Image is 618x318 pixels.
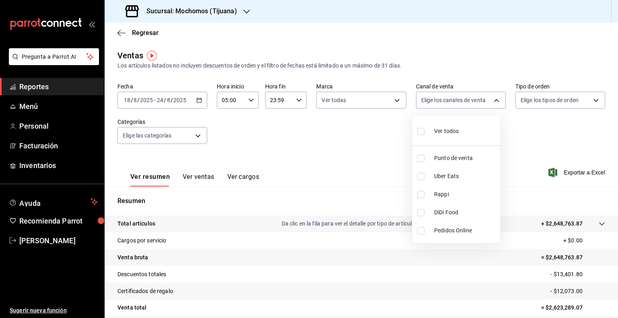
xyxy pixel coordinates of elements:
span: DiDi Food [434,208,497,217]
span: Ver todos [434,127,459,135]
span: Pedidos Online [434,226,497,235]
span: Rappi [434,190,497,199]
img: Tooltip marker [147,51,157,61]
span: Punto de venta [434,154,497,162]
span: Uber Eats [434,172,497,181]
